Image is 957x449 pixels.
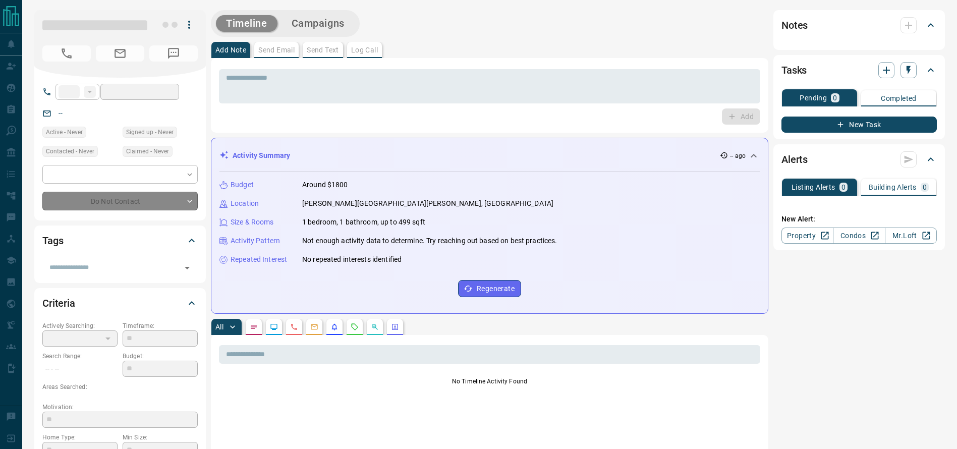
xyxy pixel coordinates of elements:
p: Min Size: [123,433,198,442]
button: Campaigns [282,15,355,32]
div: Do Not Contact [42,192,198,210]
svg: Notes [250,323,258,331]
span: Active - Never [46,127,83,137]
p: -- ago [730,151,746,160]
button: Timeline [216,15,277,32]
p: Motivation: [42,403,198,412]
h2: Tags [42,233,63,249]
p: Pending [800,94,827,101]
p: Areas Searched: [42,382,198,391]
p: New Alert: [781,214,937,224]
p: 0 [841,184,846,191]
span: Contacted - Never [46,146,94,156]
p: No Timeline Activity Found [219,377,760,386]
a: Mr.Loft [885,228,937,244]
div: Tags [42,229,198,253]
a: Property [781,228,833,244]
p: Activity Summary [233,150,290,161]
span: Signed up - Never [126,127,174,137]
button: New Task [781,117,937,133]
p: Actively Searching: [42,321,118,330]
p: All [215,323,223,330]
p: Budget [231,180,254,190]
p: Home Type: [42,433,118,442]
p: Listing Alerts [792,184,835,191]
a: Condos [833,228,885,244]
p: Location [231,198,259,209]
span: No Number [42,45,91,62]
div: Notes [781,13,937,37]
button: Regenerate [458,280,521,297]
p: Completed [881,95,917,102]
p: Add Note [215,46,246,53]
p: Search Range: [42,352,118,361]
div: Tasks [781,58,937,82]
a: -- [59,109,63,117]
span: No Email [96,45,144,62]
svg: Calls [290,323,298,331]
div: Activity Summary-- ago [219,146,760,165]
svg: Lead Browsing Activity [270,323,278,331]
button: Open [180,261,194,275]
h2: Tasks [781,62,807,78]
h2: Alerts [781,151,808,167]
svg: Emails [310,323,318,331]
h2: Criteria [42,295,75,311]
p: [PERSON_NAME][GEOGRAPHIC_DATA][PERSON_NAME], [GEOGRAPHIC_DATA] [302,198,553,209]
p: Timeframe: [123,321,198,330]
span: No Number [149,45,198,62]
svg: Agent Actions [391,323,399,331]
p: Building Alerts [869,184,917,191]
p: Activity Pattern [231,236,280,246]
svg: Listing Alerts [330,323,339,331]
p: Not enough activity data to determine. Try reaching out based on best practices. [302,236,557,246]
p: 0 [923,184,927,191]
p: Size & Rooms [231,217,274,228]
svg: Opportunities [371,323,379,331]
p: 1 bedroom, 1 bathroom, up to 499 sqft [302,217,425,228]
p: -- - -- [42,361,118,377]
div: Alerts [781,147,937,172]
h2: Notes [781,17,808,33]
p: 0 [833,94,837,101]
p: Repeated Interest [231,254,287,265]
p: Budget: [123,352,198,361]
p: No repeated interests identified [302,254,402,265]
p: Around $1800 [302,180,348,190]
svg: Requests [351,323,359,331]
div: Criteria [42,291,198,315]
span: Claimed - Never [126,146,169,156]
